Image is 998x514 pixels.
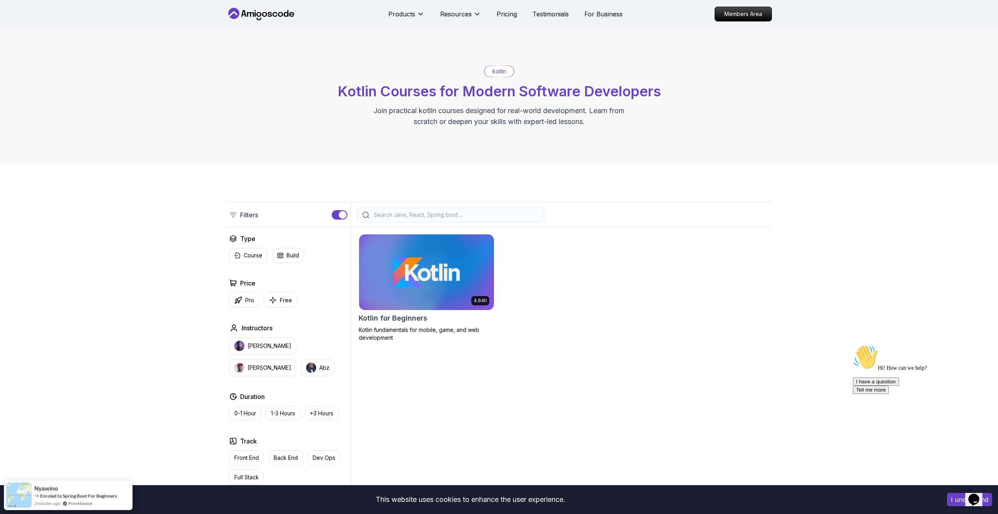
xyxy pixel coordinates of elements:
[338,83,661,100] span: Kotlin Courses for Modern Software Developers
[272,248,304,263] button: Build
[244,252,262,259] p: Course
[965,483,990,506] iframe: chat widget
[34,493,39,499] span: ->
[234,409,256,417] p: 0-1 Hour
[234,454,259,462] p: Front End
[440,9,481,25] button: Resources
[359,234,494,342] a: Kotlin for Beginners card4.64hKotlin for BeginnersKotlin fundamentals for mobile, game, and web d...
[248,342,291,350] p: [PERSON_NAME]
[388,9,425,25] button: Products
[497,9,517,19] a: Pricing
[242,323,273,333] h2: Instructors
[34,500,60,507] span: 2 minutes ago
[474,298,487,304] p: 4.64h
[240,392,265,401] h2: Duration
[308,450,340,465] button: Dev Ops
[584,9,623,19] a: For Business
[269,450,303,465] button: Back End
[850,342,990,479] iframe: chat widget
[3,36,49,44] button: I have a question
[280,296,292,304] p: Free
[234,473,259,481] p: Full Stack
[229,248,267,263] button: Course
[229,337,296,354] button: instructor img[PERSON_NAME]
[533,9,569,19] a: Testimonials
[306,363,316,373] img: instructor img
[368,105,630,127] p: Join practical kotlin courses designed for real-world development. Learn from scratch or deepen y...
[313,454,335,462] p: Dev Ops
[388,9,415,19] p: Products
[229,292,259,308] button: Pro
[245,296,254,304] p: Pro
[372,211,539,219] input: Search Java, React, Spring boot ...
[492,67,506,75] p: kotlin
[715,7,772,21] p: Members Area
[240,234,255,243] h2: Type
[264,292,297,308] button: Free
[6,482,32,508] img: provesource social proof notification image
[248,364,291,372] p: [PERSON_NAME]
[240,278,255,288] h2: Price
[274,454,298,462] p: Back End
[240,210,258,220] p: Filters
[3,3,143,52] div: 👋Hi! How can we help?I have a questionTell me more
[34,485,58,492] span: Nyawino
[240,436,257,446] h2: Track
[440,9,472,19] p: Resources
[305,406,338,421] button: +3 Hours
[319,364,329,372] p: Abz
[301,359,334,376] button: instructor imgAbz
[947,493,992,506] button: Accept cookies
[6,491,935,508] div: This website uses cookies to enhance the user experience.
[234,341,244,351] img: instructor img
[3,23,77,29] span: Hi! How can we help?
[356,232,497,312] img: Kotlin for Beginners card
[229,406,261,421] button: 0-1 Hour
[266,406,300,421] button: 1-3 Hours
[359,313,427,324] h2: Kotlin for Beginners
[68,500,92,507] a: ProveSource
[40,493,117,499] a: Enroled to Spring Boot For Beginners
[234,363,244,373] img: instructor img
[287,252,299,259] p: Build
[229,470,264,485] button: Full Stack
[271,409,295,417] p: 1-3 Hours
[715,7,772,21] a: Members Area
[310,409,333,417] p: +3 Hours
[229,450,264,465] button: Front End
[359,326,494,342] p: Kotlin fundamentals for mobile, game, and web development
[229,359,296,376] button: instructor img[PERSON_NAME]
[3,44,39,52] button: Tell me more
[3,3,28,28] img: :wave:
